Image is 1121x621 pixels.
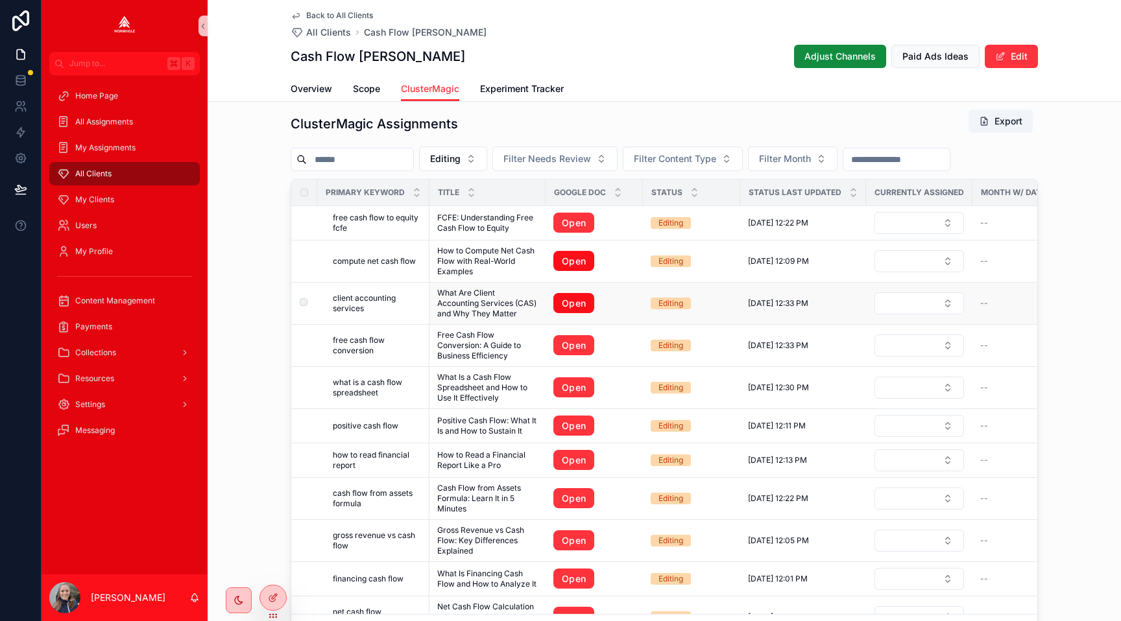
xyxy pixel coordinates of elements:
[75,246,113,257] span: My Profile
[353,77,380,103] a: Scope
[49,52,200,75] button: Jump to...K
[333,256,422,266] a: compute net cash flow
[49,393,200,416] a: Settings
[748,574,808,584] span: [DATE] 12:01 PM
[980,493,1068,504] a: --
[980,455,988,465] span: --
[553,568,594,589] a: Open
[651,298,732,309] a: Editing
[748,493,808,504] span: [DATE] 12:22 PM
[874,292,965,315] a: Select Button
[980,218,988,228] span: --
[75,194,114,205] span: My Clients
[651,454,732,466] a: Editing
[333,450,422,471] a: how to read financial report
[437,213,538,233] a: FCFE: Understanding Free Cash Flow to Equity
[748,256,809,266] span: [DATE] 12:09 PM
[980,493,988,504] span: --
[748,218,808,228] span: [DATE] 12:22 PM
[333,213,422,233] span: free cash flow to equity fcfe
[980,574,1068,584] a: --
[748,298,858,309] a: [DATE] 12:33 PM
[748,256,858,266] a: [DATE] 12:09 PM
[553,488,635,509] a: Open
[401,82,459,95] span: ClusterMagic
[874,212,964,234] button: Select Button
[658,493,683,504] div: Editing
[437,416,538,436] a: Positive Cash Flow: What It Is and How to Sustain It
[980,382,988,393] span: --
[480,77,564,103] a: Experiment Tracker
[651,382,732,393] a: Editing
[658,420,683,432] div: Editing
[874,376,965,399] a: Select Button
[658,340,683,351] div: Editing
[658,255,683,267] div: Editing
[437,525,538,556] a: Gross Revenue vs Cash Flow: Key Differences Explained
[333,574,404,584] span: financing cash flow
[651,535,732,546] a: Editing
[651,340,732,351] a: Editing
[114,16,135,36] img: App logo
[437,568,538,589] a: What Is Financing Cash Flow and How to Analyze It
[874,568,964,590] button: Select Button
[748,421,806,431] span: [DATE] 12:11 PM
[333,488,422,509] a: cash flow from assets formula
[902,50,969,63] span: Paid Ads Ideas
[794,45,886,68] button: Adjust Channels
[553,377,594,398] a: Open
[69,58,162,69] span: Jump to...
[634,152,716,165] span: Filter Content Type
[651,217,732,229] a: Editing
[980,382,1068,393] a: --
[553,213,635,233] a: Open
[333,293,422,314] span: client accounting services
[49,110,200,134] a: All Assignments
[874,414,965,438] a: Select Button
[553,530,635,551] a: Open
[437,450,538,471] span: How to Read a Financial Report Like a Pro
[553,251,635,272] a: Open
[42,75,208,459] div: scrollable content
[980,298,1068,309] a: --
[437,483,538,514] a: Cash Flow from Assets Formula: Learn It in 5 Minutes
[49,289,200,312] a: Content Management
[748,535,858,546] a: [DATE] 12:05 PM
[492,146,618,171] button: Select Button
[980,340,988,351] span: --
[291,115,458,133] h1: ClusterMagic Assignments
[874,292,964,314] button: Select Button
[651,187,682,198] span: Status
[874,334,964,357] button: Select Button
[874,487,965,510] a: Select Button
[553,251,594,272] a: Open
[874,449,965,472] a: Select Button
[748,493,858,504] a: [DATE] 12:22 PM
[985,45,1038,68] button: Edit
[748,574,858,584] a: [DATE] 12:01 PM
[553,293,594,314] a: Open
[980,298,988,309] span: --
[306,26,351,39] span: All Clients
[553,450,635,471] a: Open
[553,335,594,356] a: Open
[651,255,732,267] a: Editing
[980,421,988,431] span: --
[430,152,461,165] span: Editing
[980,218,1068,228] a: --
[364,26,487,39] a: Cash Flow [PERSON_NAME]
[874,529,965,552] a: Select Button
[748,340,808,351] span: [DATE] 12:33 PM
[333,335,422,356] span: free cash flow conversion
[874,377,964,399] button: Select Button
[291,10,373,21] a: Back to All Clients
[333,377,422,398] span: what is a cash flow spreadsheet
[75,169,112,179] span: All Clients
[553,568,635,589] a: Open
[49,136,200,159] a: My Assignments
[759,152,811,165] span: Filter Month
[658,217,683,229] div: Editing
